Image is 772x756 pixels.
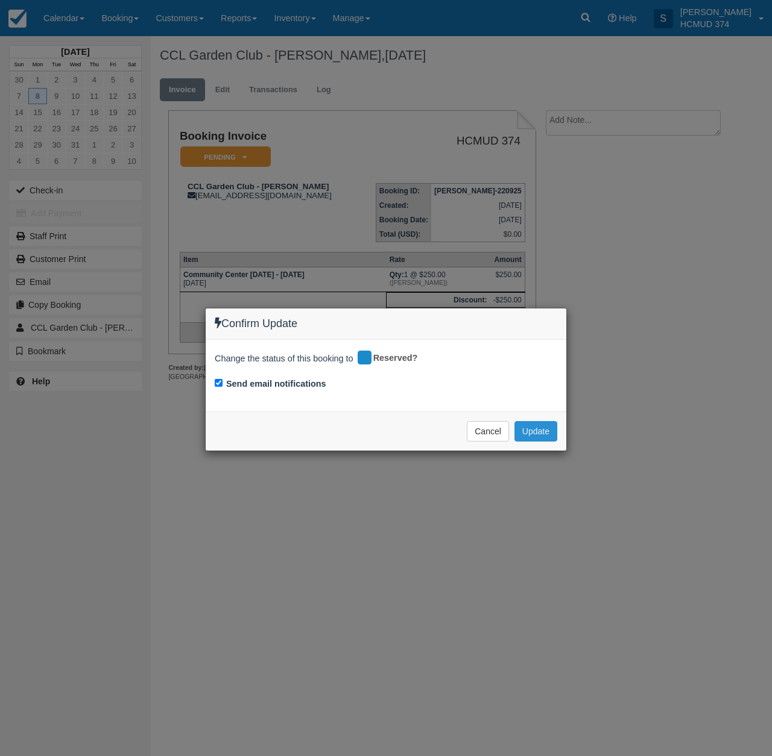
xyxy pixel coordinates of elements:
[467,421,509,442] button: Cancel
[514,421,557,442] button: Update
[215,352,353,368] span: Change the status of this booking to
[356,349,426,368] div: Reserved?
[215,317,557,330] h4: Confirm Update
[226,378,326,390] label: Send email notifications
